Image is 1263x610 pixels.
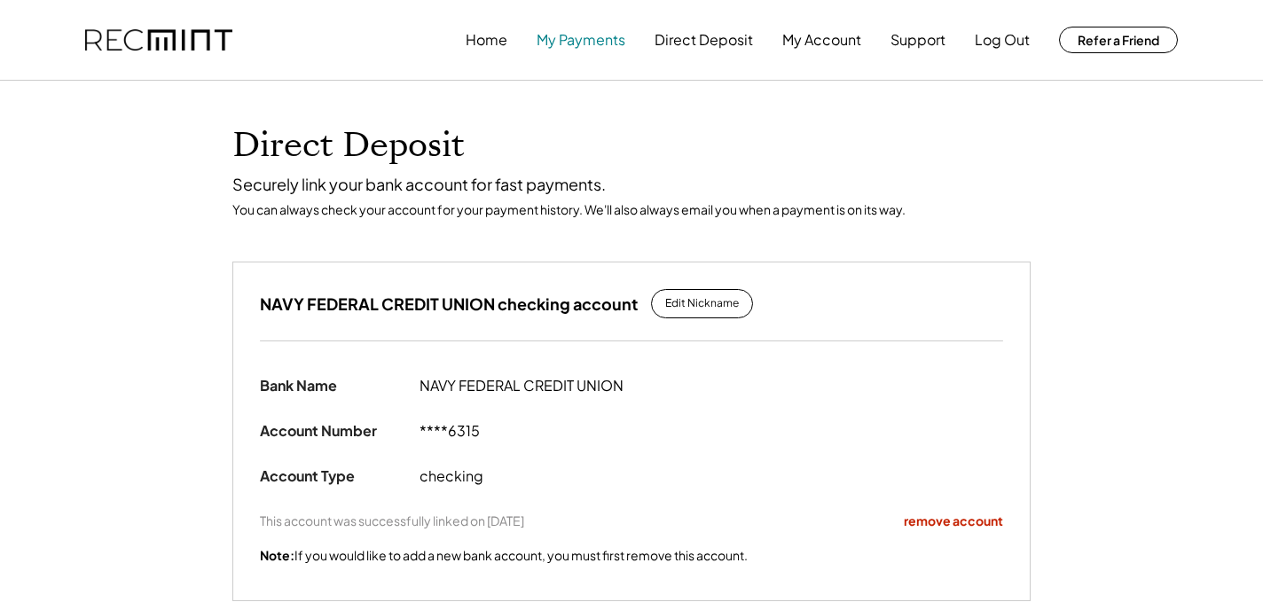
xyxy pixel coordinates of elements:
[890,22,945,58] button: Support
[975,22,1030,58] button: Log Out
[782,22,861,58] button: My Account
[420,377,632,395] div: NAVY FEDERAL CREDIT UNION
[655,22,753,58] button: Direct Deposit
[1059,27,1178,53] button: Refer a Friend
[665,296,739,311] div: Edit Nickname
[466,22,507,58] button: Home
[260,512,524,528] div: This account was successfully linked on [DATE]
[85,29,232,51] img: recmint-logotype%403x.png
[260,467,420,486] div: Account Type
[260,377,420,395] div: Bank Name
[904,512,1003,530] div: remove account
[232,174,1031,194] div: Securely link your bank account for fast payments.
[260,547,748,565] div: If you would like to add a new bank account, you must first remove this account.
[420,467,632,486] div: checking
[232,125,1031,167] h1: Direct Deposit
[260,293,638,314] h3: NAVY FEDERAL CREDIT UNION checking account
[260,547,294,563] strong: Note:
[537,22,625,58] button: My Payments
[232,201,1031,217] div: You can always check your account for your payment history. We'll also always email you when a pa...
[260,422,420,441] div: Account Number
